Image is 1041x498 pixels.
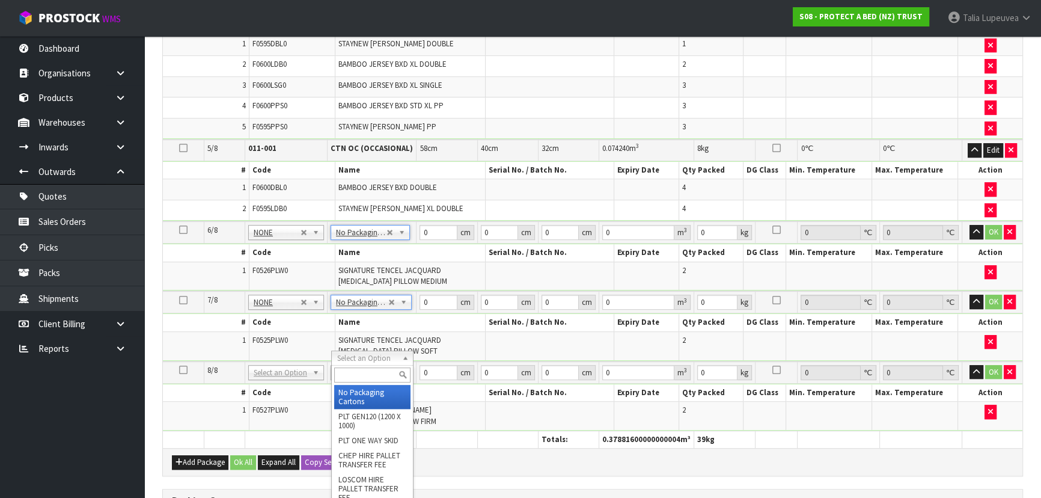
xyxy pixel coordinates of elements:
div: ℃ [943,365,959,380]
div: cm [518,295,535,310]
span: 40 [481,143,488,153]
span: F0595LDB0 [252,203,287,214]
td: cm [417,140,478,161]
span: BAMBOO JERSEY BXD XL SINGLE [338,80,442,90]
span: F0600LDB0 [252,59,287,69]
th: Action [958,384,1022,402]
th: Serial No. / Batch No. [485,314,614,331]
div: ℃ [861,295,876,310]
span: ProStock [38,10,100,26]
small: WMS [102,13,121,25]
td: ℃ [798,140,880,161]
span: F0600LSG0 [252,80,286,90]
div: ℃ [861,225,876,240]
th: Min. Temperature [786,162,872,179]
strong: 011-001 [248,143,276,153]
sup: 3 [684,366,687,374]
span: 0.074240 [602,143,629,153]
th: # [163,244,249,262]
button: Edit [983,143,1003,158]
span: F0527PLW0 [252,405,288,415]
th: Expiry Date [614,384,679,402]
span: 4 [242,100,246,111]
span: Select an Option [337,351,397,366]
th: # [163,384,249,402]
span: SIGNATURE TENCEL JACQUARD [MEDICAL_DATA] PILLOW MEDIUM [338,265,447,286]
span: 1 [242,405,246,415]
strong: CTN OC (OCCASIONAL) [331,143,413,153]
span: F0525PLW0 [252,335,288,345]
span: 4 [682,203,686,214]
span: 0 [883,143,887,153]
span: 58 [420,143,427,153]
span: 8 [697,143,701,153]
span: 8/8 [207,365,218,375]
li: PLT GEN120 (1200 X 1000) [334,409,411,433]
th: Action [958,162,1022,179]
td: cm [478,140,539,161]
sup: 3 [684,226,687,234]
span: 2 [682,405,686,415]
th: Qty Packed [679,314,743,331]
td: kg [694,140,756,161]
span: NONE [254,226,301,240]
li: No Packaging Cartons [334,385,411,409]
th: Min. Temperature [786,244,872,262]
th: Name [335,314,485,331]
div: cm [457,365,474,380]
div: ℃ [943,225,959,240]
th: Min. Temperature [786,314,872,331]
li: CHEP HIRE PALLET TRANSFER FEE [334,448,411,472]
span: 6/8 [207,225,218,235]
th: Serial No. / Batch No. [485,244,614,262]
th: Expiry Date [614,314,679,331]
span: F0595PPS0 [252,121,287,132]
th: Code [249,244,335,262]
span: 5/8 [207,143,218,153]
span: NONE [254,295,301,310]
th: Code [249,384,335,402]
th: Code [249,314,335,331]
button: Ok All [230,455,256,470]
th: Totals: [538,431,599,449]
span: No Packaging Cartons [336,226,386,240]
div: cm [579,365,596,380]
span: 5 [242,121,246,132]
span: 2 [242,59,246,69]
span: 2 [682,265,686,275]
th: DG Class [743,162,786,179]
div: m [674,365,691,380]
div: ℃ [943,295,959,310]
div: kg [737,295,752,310]
div: cm [457,225,474,240]
th: # [163,314,249,331]
th: kg [694,431,756,449]
li: PLT ONE WAY SKID [334,433,411,448]
th: DG Class [743,314,786,331]
th: Expiry Date [614,162,679,179]
th: Serial No. / Batch No. [485,162,614,179]
span: 2 [682,59,686,69]
span: 1 [242,38,246,49]
th: Max. Temperature [872,384,958,402]
div: ℃ [861,365,876,380]
div: kg [737,225,752,240]
th: Serial No. / Batch No. [485,384,614,402]
th: Max. Temperature [872,244,958,262]
th: Name [335,244,485,262]
span: 1 [682,38,686,49]
span: 4 [682,182,686,192]
span: BAMBOO JERSEY BXD DOUBLE [338,182,437,192]
span: 3 [682,121,686,132]
th: # [163,162,249,179]
button: OK [985,365,1002,380]
span: 3 [682,100,686,111]
div: cm [457,295,474,310]
div: cm [579,295,596,310]
th: Qty Packed [679,244,743,262]
th: Qty Packed [679,384,743,402]
th: Expiry Date [614,244,679,262]
a: S08 - PROTECT A BED (NZ) TRUST [793,7,929,26]
span: 3 [682,80,686,90]
td: cm [538,140,599,161]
